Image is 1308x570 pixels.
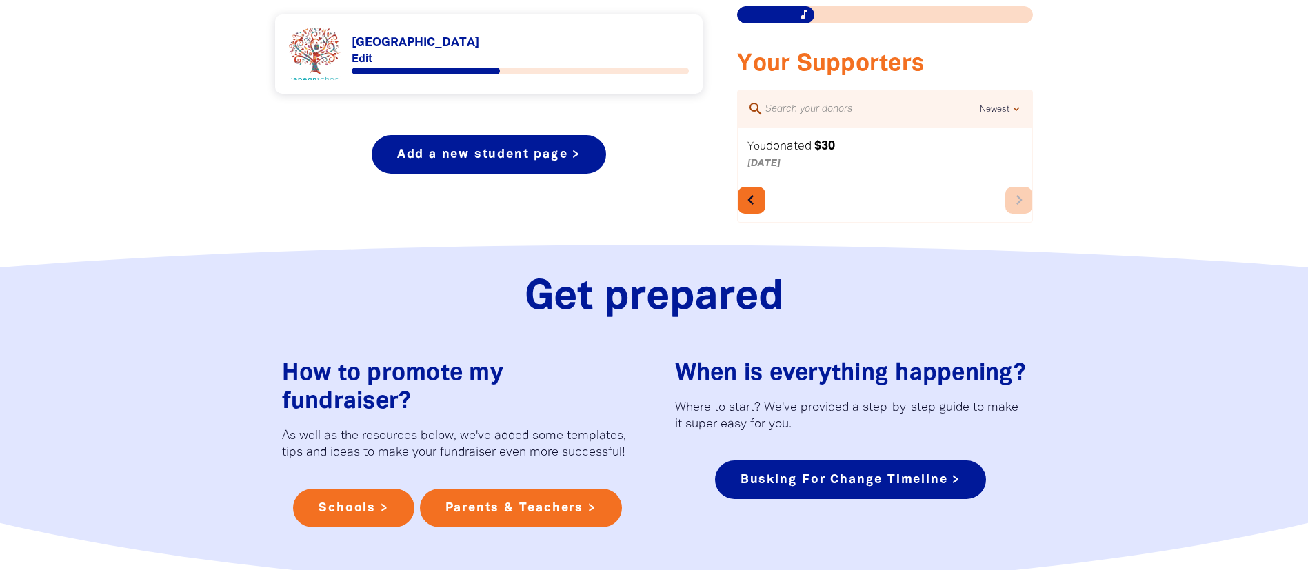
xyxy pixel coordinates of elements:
[738,128,1032,222] div: Paginated content
[372,135,606,174] a: Add a new student page >
[675,363,1026,385] span: When is everything happening?
[715,460,986,499] a: Busking For Change Timeline >
[289,28,690,80] div: Paginated content
[741,190,761,210] i: chevron_left
[282,428,634,461] p: As well as the resources below, we've added some templates, tips and ideas to make your fundraise...
[738,187,765,214] button: Previous page
[798,8,810,21] i: music_note
[525,279,784,317] span: Get prepared
[766,141,812,152] span: donated
[747,101,764,117] i: search
[420,489,622,527] a: Parents & Teachers >
[814,141,835,152] em: $30
[293,489,414,527] a: Schools >
[764,100,980,118] input: Search your donors
[747,156,985,172] p: [DATE]
[282,363,503,413] span: How to promote my fundraiser?
[675,400,1027,433] p: Where to start? We've provided a step-by-step guide to make it super easy for you.
[747,142,766,152] em: You
[737,54,924,75] span: Your Supporters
